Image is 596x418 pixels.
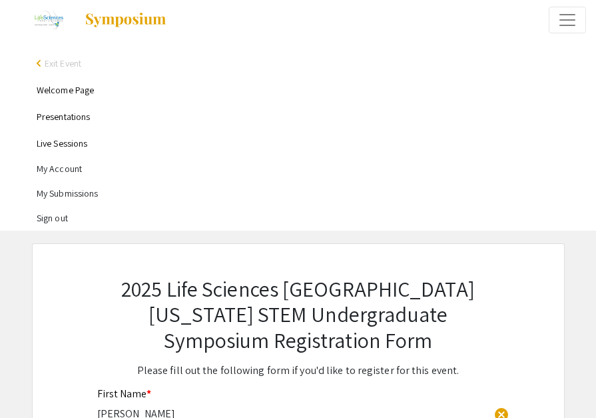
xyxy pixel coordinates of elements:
[37,111,90,123] a: Presentations
[37,181,586,206] li: My Submissions
[37,59,45,67] div: arrow_back_ios
[26,3,71,37] img: 2025 Life Sciences South Florida STEM Undergraduate Symposium
[10,358,57,408] iframe: Chat
[37,206,586,231] li: Sign out
[97,363,499,379] p: Please fill out the following form if you'd like to register for this event.
[84,12,167,28] img: Symposium by ForagerOne
[97,387,151,401] mat-label: First Name
[10,3,167,37] a: 2025 Life Sciences South Florida STEM Undergraduate Symposium
[37,157,586,181] li: My Account
[37,137,87,149] a: Live Sessions
[37,84,94,96] a: Welcome Page
[97,276,499,353] h2: 2025 Life Sciences [GEOGRAPHIC_DATA][US_STATE] STEM Undergraduate Symposium Registration Form
[45,57,81,69] span: Exit Event
[549,7,586,33] button: Expand or Collapse Menu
